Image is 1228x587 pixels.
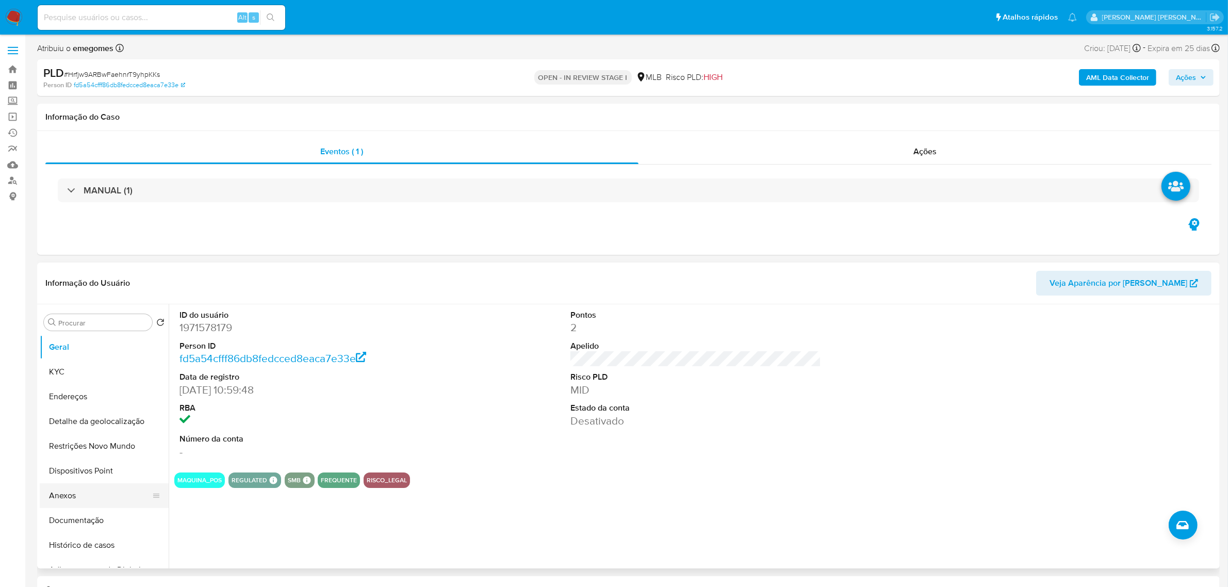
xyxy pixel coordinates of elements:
[40,558,169,582] button: Adiantamentos de Dinheiro
[179,402,430,414] dt: RBA
[40,533,169,558] button: Histórico de casos
[84,185,133,196] h3: MANUAL (1)
[1003,12,1058,23] span: Atalhos rápidos
[40,434,169,459] button: Restrições Novo Mundo
[570,383,821,397] dd: MID
[1079,69,1156,86] button: AML Data Collector
[179,309,430,321] dt: ID do usuário
[1068,13,1077,22] a: Notificações
[40,384,169,409] button: Endereços
[260,10,281,25] button: search-icon
[570,414,821,428] dd: Desativado
[58,318,148,328] input: Procurar
[534,70,632,85] p: OPEN - IN REVIEW STAGE I
[58,178,1199,202] div: MANUAL (1)
[1050,271,1187,296] span: Veja Aparência por [PERSON_NAME]
[1086,69,1149,86] b: AML Data Collector
[320,145,363,157] span: Eventos ( 1 )
[179,371,430,383] dt: Data de registro
[666,72,723,83] span: Risco PLD:
[570,309,821,321] dt: Pontos
[1143,41,1145,55] span: -
[1176,69,1196,86] span: Ações
[913,145,937,157] span: Ações
[43,64,64,81] b: PLD
[1084,41,1141,55] div: Criou: [DATE]
[570,402,821,414] dt: Estado da conta
[40,459,169,483] button: Dispositivos Point
[45,112,1211,122] h1: Informação do Caso
[704,71,723,83] span: HIGH
[156,318,165,330] button: Retornar ao pedido padrão
[48,318,56,327] button: Procurar
[179,351,367,366] a: fd5a54cfff86db8fedcced8eaca7e33e
[40,508,169,533] button: Documentação
[37,43,113,54] span: Atribuiu o
[71,42,113,54] b: emegomes
[43,80,72,90] b: Person ID
[238,12,247,22] span: Alt
[636,72,662,83] div: MLB
[64,69,160,79] span: # Hrfjw9ARBwFaehnrT9yhpKKs
[40,360,169,384] button: KYC
[252,12,255,22] span: s
[1102,12,1206,22] p: emerson.gomes@mercadopago.com.br
[45,278,130,288] h1: Informação do Usuário
[570,340,821,352] dt: Apelido
[570,371,821,383] dt: Risco PLD
[179,433,430,445] dt: Número da conta
[40,335,169,360] button: Geral
[1169,69,1214,86] button: Ações
[1036,271,1211,296] button: Veja Aparência por [PERSON_NAME]
[1148,43,1210,54] span: Expira em 25 dias
[40,409,169,434] button: Detalhe da geolocalização
[179,320,430,335] dd: 1971578179
[74,80,185,90] a: fd5a54cfff86db8fedcced8eaca7e33e
[179,445,430,459] dd: -
[179,340,430,352] dt: Person ID
[179,383,430,397] dd: [DATE] 10:59:48
[40,483,160,508] button: Anexos
[38,11,285,24] input: Pesquise usuários ou casos...
[570,320,821,335] dd: 2
[1209,12,1220,23] a: Sair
